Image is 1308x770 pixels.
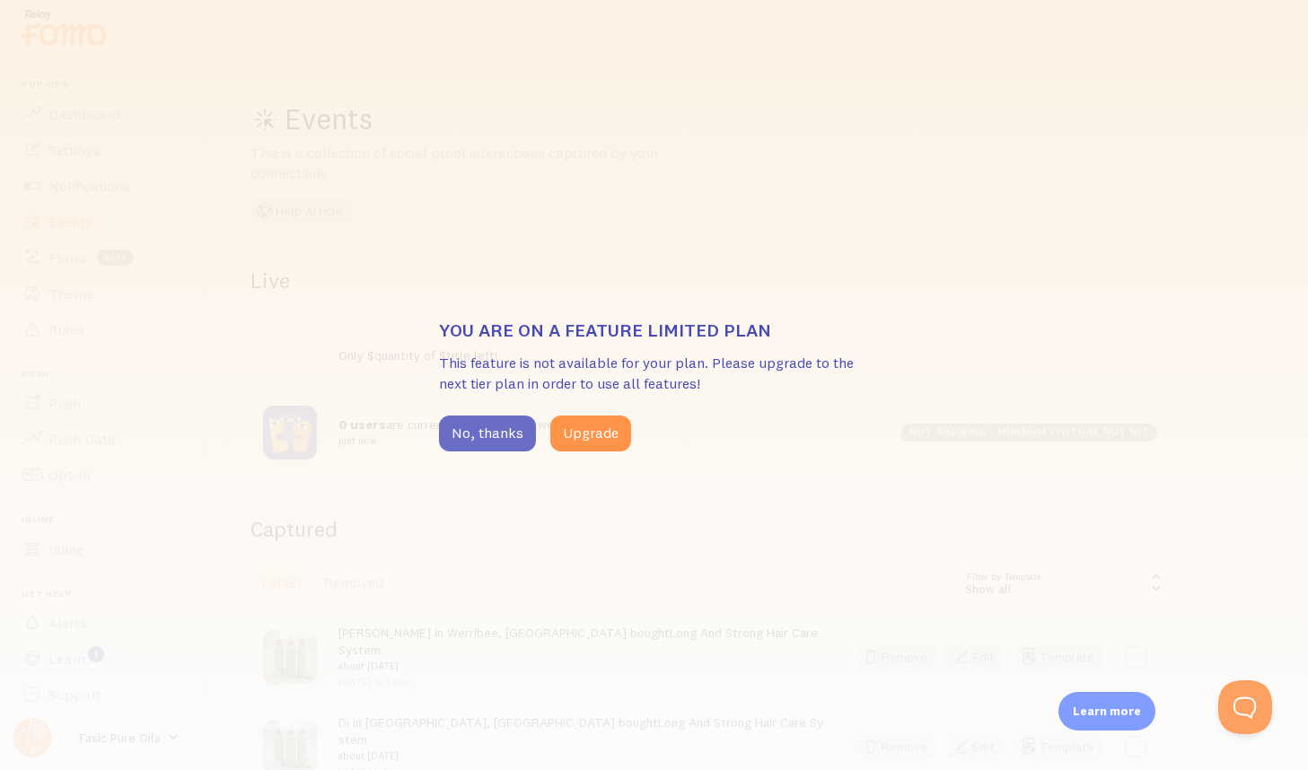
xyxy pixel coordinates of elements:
[439,353,870,394] p: This feature is not available for your plan. Please upgrade to the next tier plan in order to use...
[1058,692,1155,731] div: Learn more
[550,416,631,451] button: Upgrade
[1218,680,1272,734] iframe: Help Scout Beacon - Open
[439,416,536,451] button: No, thanks
[1073,703,1141,720] p: Learn more
[439,319,870,342] h3: You are on a feature limited plan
